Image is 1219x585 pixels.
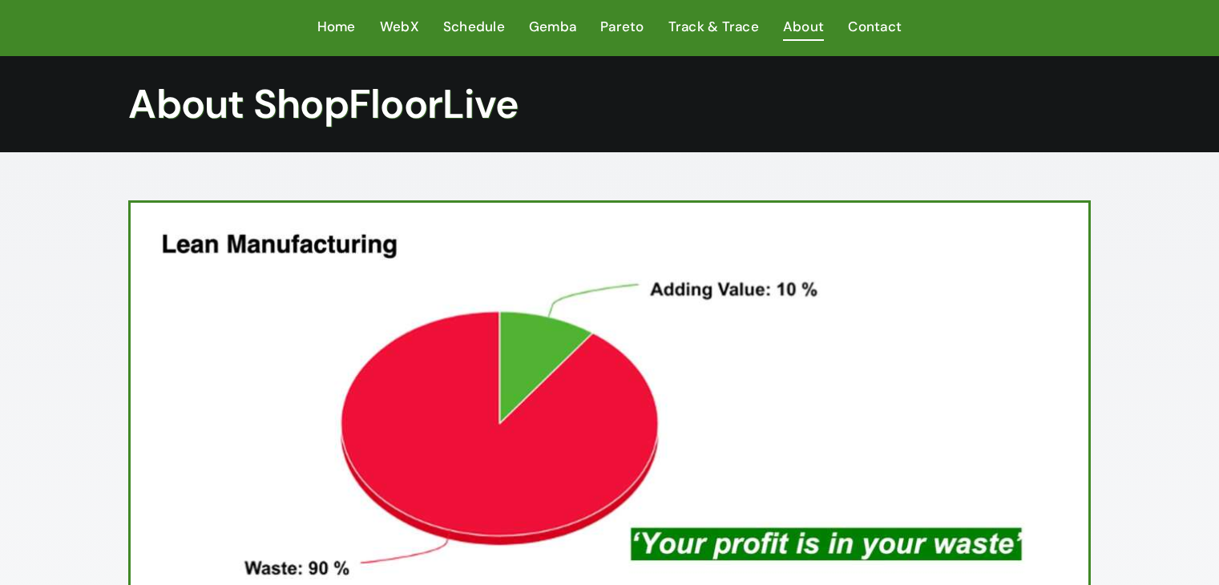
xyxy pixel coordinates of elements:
[317,15,356,40] a: Home
[380,15,419,40] a: WebX
[848,15,902,40] a: Contact
[848,15,902,38] span: Contact
[529,15,576,38] span: Gemba
[529,15,576,40] a: Gemba
[783,15,824,38] span: About
[668,15,759,40] a: Track & Trace
[600,15,644,40] a: Pareto
[783,15,824,40] a: About
[668,15,759,38] span: Track & Trace
[380,15,419,38] span: WebX
[317,15,356,38] span: Home
[443,15,505,40] a: Schedule
[443,15,505,38] span: Schedule
[600,15,644,38] span: Pareto
[128,80,1090,128] h1: About ShopFloorLive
